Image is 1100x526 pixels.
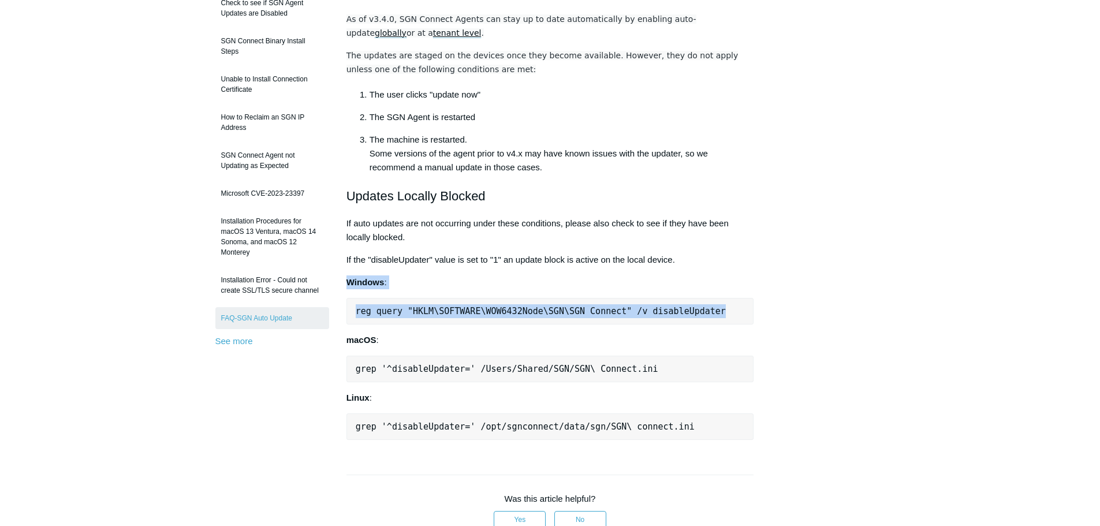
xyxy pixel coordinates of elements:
a: Unable to Install Connection Certificate [215,68,329,100]
p: If auto updates are not occurring under these conditions, please also check to see if they have b... [346,217,754,244]
span: or at a [407,28,433,38]
a: See more [215,336,253,346]
a: tenant level [433,28,482,38]
span: The updates are staged on the devices once they become available. However, they do not apply unle... [346,51,739,74]
a: Installation Procedures for macOS 13 Ventura, macOS 14 Sonoma, and macOS 12 Monterey [215,210,329,263]
span: As of v3.4.0, SGN Connect Agents can stay up to date automatically by enabling auto-update [346,14,696,38]
a: SGN Connect Binary Install Steps [215,30,329,62]
a: How to Reclaim an SGN IP Address [215,106,329,139]
a: globally [375,28,407,38]
pre: grep '^disableUpdater=' /Users/Shared/SGN/SGN\ Connect.ini [346,356,754,382]
a: FAQ-SGN Auto Update [215,307,329,329]
strong: Linux [346,393,370,402]
span: . [481,28,483,38]
span: Was this article helpful? [505,494,596,503]
strong: macOS [346,335,376,345]
li: The user clicks "update now" [370,88,754,102]
p: The SGN Agent is restarted [370,110,754,124]
h2: Updates Locally Blocked [346,186,754,206]
p: : [346,275,754,289]
a: Installation Error - Could not create SSL/TLS secure channel [215,269,329,301]
strong: Windows [346,277,385,287]
p: The machine is restarted. Some versions of the agent prior to v4.x may have known issues with the... [370,133,754,174]
p: : [346,333,754,347]
pre: reg query "HKLM\SOFTWARE\WOW6432Node\SGN\SGN Connect" /v disableUpdater [346,298,754,324]
a: SGN Connect Agent not Updating as Expected [215,144,329,177]
p: : [346,391,754,405]
pre: grep '^disableUpdater=' /opt/sgnconnect/data/sgn/SGN\ connect.ini [346,413,754,440]
a: Microsoft CVE-2023-23397 [215,182,329,204]
p: If the "disableUpdater" value is set to "1" an update block is active on the local device. [346,253,754,267]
